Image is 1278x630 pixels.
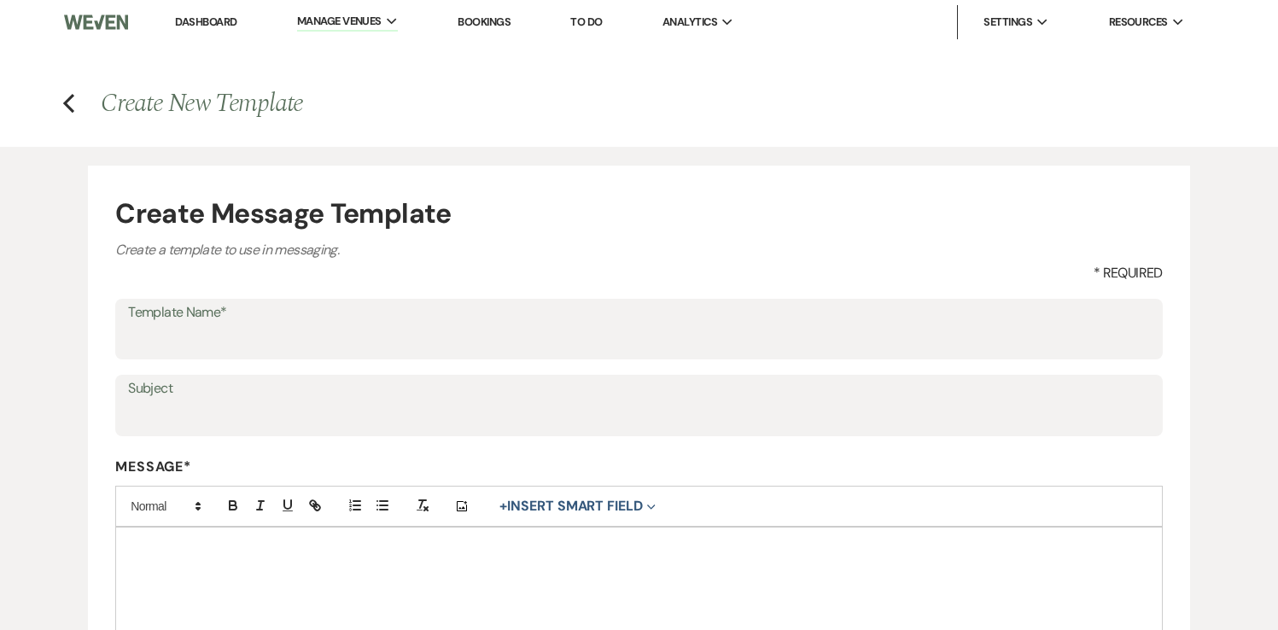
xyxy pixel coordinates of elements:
label: Message* [115,458,1162,475]
span: Resources [1109,14,1168,31]
a: To Do [570,15,602,29]
label: Template Name* [128,300,1149,325]
span: * Required [1094,263,1163,283]
label: Subject [128,376,1149,401]
a: Bookings [458,15,511,29]
img: Weven Logo [64,4,128,40]
span: Create New Template [101,84,303,123]
span: Settings [983,14,1032,31]
span: Manage Venues [297,13,382,30]
a: Dashboard [175,15,236,29]
span: Analytics [662,14,717,31]
button: Insert Smart Field [493,496,661,516]
h4: Create Message Template [115,193,1162,234]
span: + [499,499,507,513]
p: Create a template to use in messaging. [115,239,1162,261]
